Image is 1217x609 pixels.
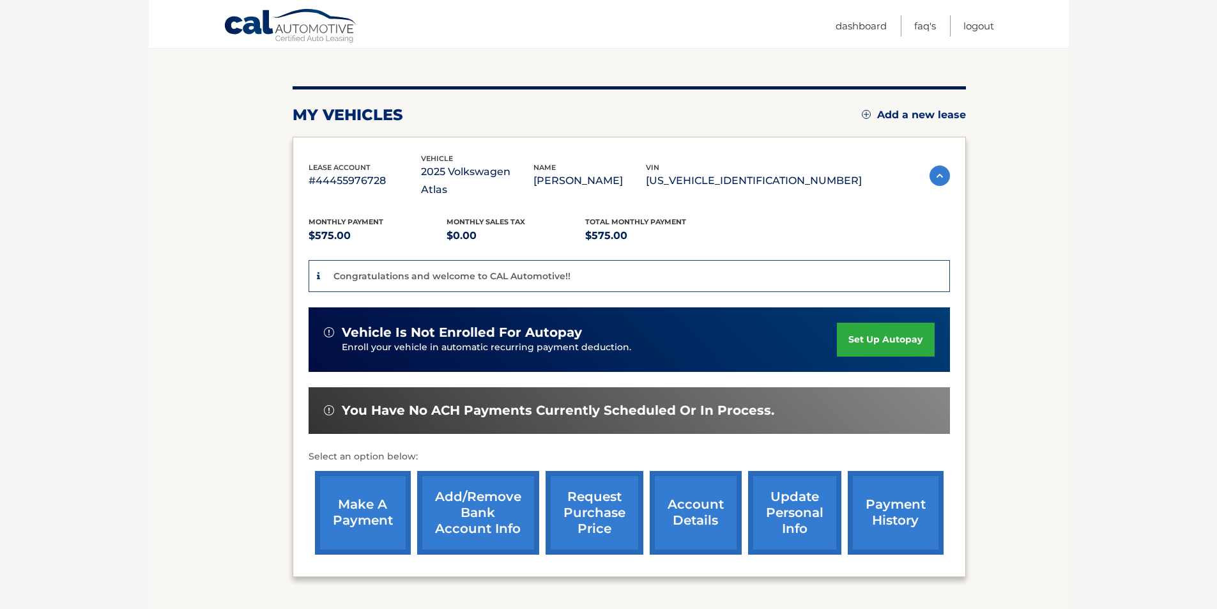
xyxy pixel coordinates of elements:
span: vehicle is not enrolled for autopay [342,325,582,341]
p: $575.00 [585,227,724,245]
span: Total Monthly Payment [585,217,686,226]
p: Select an option below: [309,449,950,465]
p: [PERSON_NAME] [533,172,646,190]
span: vin [646,163,659,172]
a: account details [650,471,742,555]
span: lease account [309,163,371,172]
p: $575.00 [309,227,447,245]
h2: my vehicles [293,105,403,125]
span: You have no ACH payments currently scheduled or in process. [342,403,774,419]
a: FAQ's [914,15,936,36]
a: Cal Automotive [224,8,358,45]
img: accordion-active.svg [930,166,950,186]
span: Monthly sales Tax [447,217,525,226]
a: Logout [963,15,994,36]
a: Add/Remove bank account info [417,471,539,555]
img: alert-white.svg [324,405,334,415]
p: [US_VEHICLE_IDENTIFICATION_NUMBER] [646,172,862,190]
p: #44455976728 [309,172,421,190]
a: payment history [848,471,944,555]
a: request purchase price [546,471,643,555]
a: set up autopay [837,323,934,357]
p: Congratulations and welcome to CAL Automotive!! [333,270,570,282]
span: vehicle [421,154,453,163]
a: Add a new lease [862,109,966,121]
p: $0.00 [447,227,585,245]
img: alert-white.svg [324,327,334,337]
a: make a payment [315,471,411,555]
span: name [533,163,556,172]
a: update personal info [748,471,841,555]
img: add.svg [862,110,871,119]
a: Dashboard [836,15,887,36]
span: Monthly Payment [309,217,383,226]
p: Enroll your vehicle in automatic recurring payment deduction. [342,341,838,355]
p: 2025 Volkswagen Atlas [421,163,533,199]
